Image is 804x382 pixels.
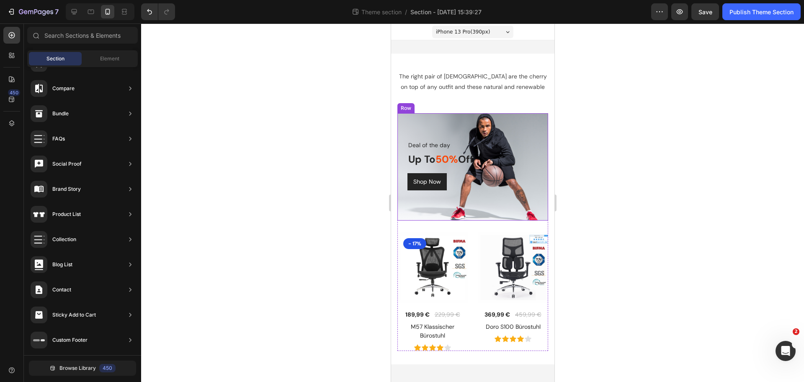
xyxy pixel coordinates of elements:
button: Browse Library450 [29,361,136,376]
span: Theme section [360,8,403,16]
iframe: Intercom live chat [776,341,796,361]
div: Compare [52,84,75,93]
div: Product List [52,210,81,218]
div: Bundle [52,109,69,118]
div: Blog List [52,260,72,269]
div: 450 [8,89,20,96]
span: Browse Library [59,364,96,372]
p: 7 [55,7,59,17]
button: Save [691,3,719,20]
div: Publish Theme Section [729,8,794,16]
div: Brand Story [52,185,81,193]
iframe: To enrich screen reader interactions, please activate Accessibility in Grammarly extension settings [391,23,554,382]
div: FAQs [52,135,65,143]
span: Save [698,8,712,16]
div: Collection [52,235,76,244]
div: Contact [52,286,71,294]
div: 450 [99,364,116,372]
div: Custom Footer [52,336,88,344]
span: Section [46,55,64,62]
button: 7 [3,3,62,20]
div: Undo/Redo [141,3,175,20]
input: Search Sections & Elements [27,27,138,44]
div: Sticky Add to Cart [52,311,96,319]
span: Section - [DATE] 15:39:27 [410,8,482,16]
button: Publish Theme Section [722,3,801,20]
div: Social Proof [52,160,82,168]
span: / [405,8,407,16]
span: Element [100,55,119,62]
span: 2 [793,328,799,335]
